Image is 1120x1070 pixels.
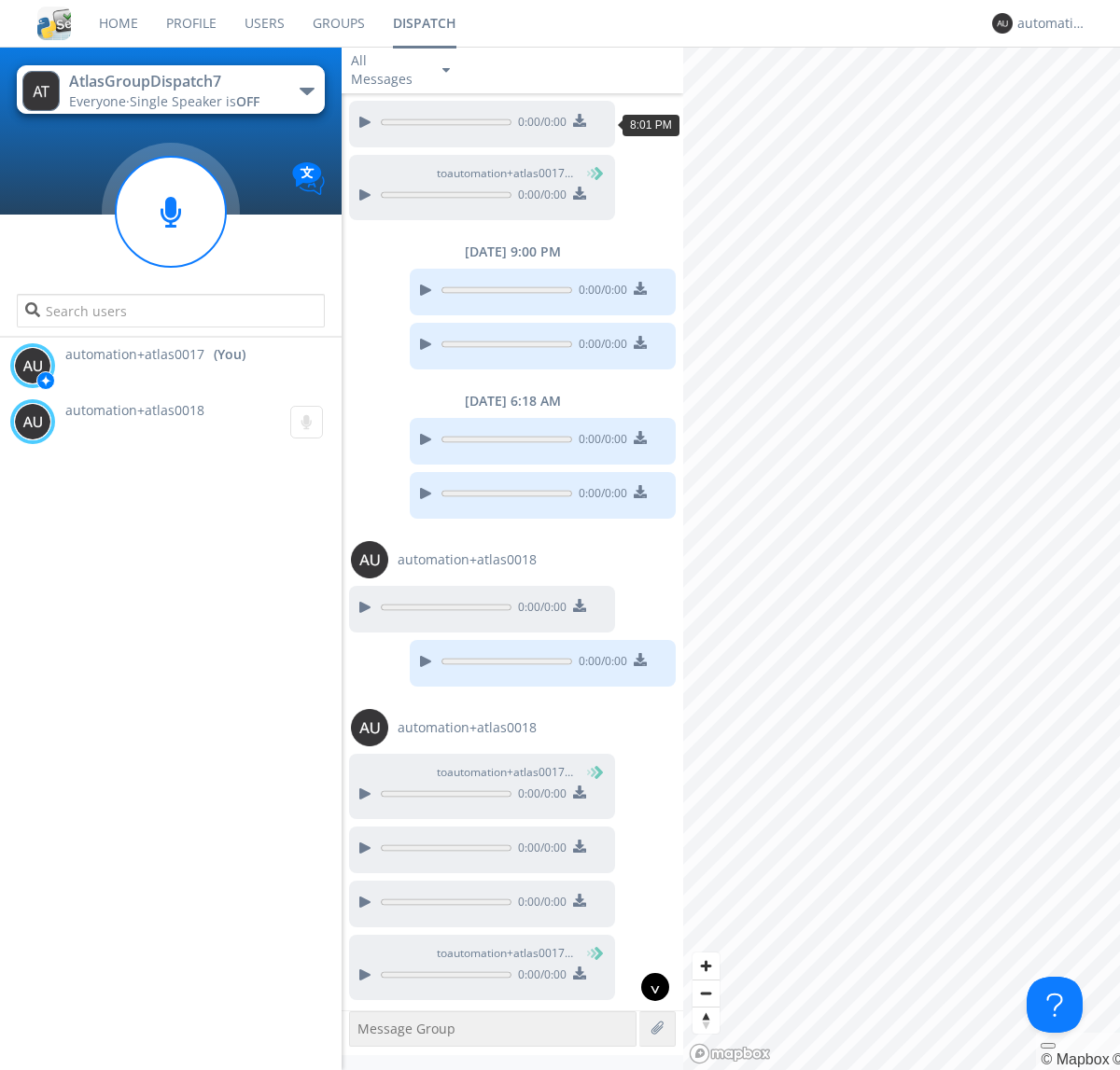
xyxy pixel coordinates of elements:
span: automation+atlas0018 [65,401,204,419]
span: to automation+atlas0017 [437,764,577,781]
img: download media button [573,599,586,612]
a: Mapbox logo [689,1043,771,1064]
img: caret-down-sm.svg [442,68,450,73]
img: download media button [573,187,586,200]
img: 373638.png [14,347,51,384]
div: All Messages [351,51,426,89]
img: download media button [573,966,586,980]
img: 373638.png [351,541,388,578]
div: [DATE] 6:18 AM [342,392,683,410]
span: 0:00 / 0:00 [572,653,627,674]
button: Toggle attribution [1041,1043,1056,1049]
iframe: Toggle Customer Support [1027,977,1083,1033]
div: Everyone · [69,92,279,111]
img: download media button [573,840,586,853]
span: (You) [574,165,602,181]
button: Reset bearing to north [693,1007,720,1034]
div: automation+atlas0017 [1017,14,1087,33]
span: 0:00 / 0:00 [511,114,567,134]
span: 8:01 PM [630,118,672,132]
img: 373638.png [14,403,51,440]
span: 0:00 / 0:00 [572,336,627,356]
span: Single Speaker is [130,92,259,110]
span: 0:00 / 0:00 [511,840,567,860]
span: Reset bearing to north [693,1007,720,1034]
span: automation+atlas0018 [398,718,537,737]
span: 0:00 / 0:00 [572,485,627,506]
img: download media button [573,114,586,127]
span: (You) [574,945,602,961]
img: download media button [573,894,586,907]
span: automation+atlas0018 [398,550,537,569]
img: download media button [634,336,647,349]
div: ^ [641,973,669,1001]
img: download media button [634,431,647,444]
span: 0:00 / 0:00 [511,785,567,806]
img: download media button [634,653,647,666]
input: Search users [17,294,324,327]
button: AtlasGroupDispatch7Everyone·Single Speaker isOFF [17,65,324,114]
img: download media button [573,785,586,799]
div: (You) [214,345,245,364]
button: Zoom in [693,952,720,980]
span: (You) [574,764,602,780]
img: 373638.png [992,13,1013,34]
img: download media button [634,282,647,295]
a: Mapbox [1041,1051,1109,1067]
span: 0:00 / 0:00 [511,187,567,207]
span: 0:00 / 0:00 [572,282,627,302]
img: download media button [634,485,647,498]
span: 0:00 / 0:00 [572,431,627,452]
span: Zoom out [693,980,720,1007]
img: Translation enabled [292,162,325,195]
img: cddb5a64eb264b2086981ab96f4c1ba7 [37,7,71,40]
span: to automation+atlas0017 [437,165,577,182]
img: 373638.png [351,709,388,746]
span: to automation+atlas0017 [437,945,577,962]
div: [DATE] 9:00 PM [342,243,683,261]
button: Zoom out [693,980,720,1007]
div: AtlasGroupDispatch7 [69,71,279,92]
span: 0:00 / 0:00 [511,894,567,914]
span: 0:00 / 0:00 [511,599,567,619]
span: OFF [236,92,259,110]
span: 0:00 / 0:00 [511,966,567,987]
span: automation+atlas0017 [65,345,204,364]
img: 373638.png [22,71,60,111]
